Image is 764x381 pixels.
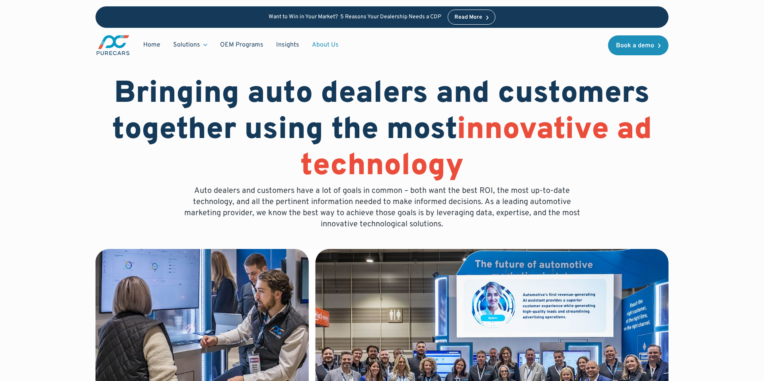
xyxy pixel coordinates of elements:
p: Auto dealers and customers have a lot of goals in common – both want the best ROI, the most up-to... [178,185,586,230]
p: Want to Win in Your Market? 5 Reasons Your Dealership Needs a CDP [269,14,441,21]
a: About Us [306,37,345,52]
div: Read More [454,15,482,20]
a: Home [137,37,167,52]
a: Book a demo [608,35,668,55]
div: Solutions [167,37,214,52]
span: innovative ad technology [300,111,652,186]
img: purecars logo [95,34,131,56]
h1: Bringing auto dealers and customers together using the most [95,76,668,185]
a: Insights [270,37,306,52]
a: OEM Programs [214,37,270,52]
a: Read More [448,10,495,25]
a: main [95,34,131,56]
div: Book a demo [616,43,654,49]
div: Solutions [173,41,200,49]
